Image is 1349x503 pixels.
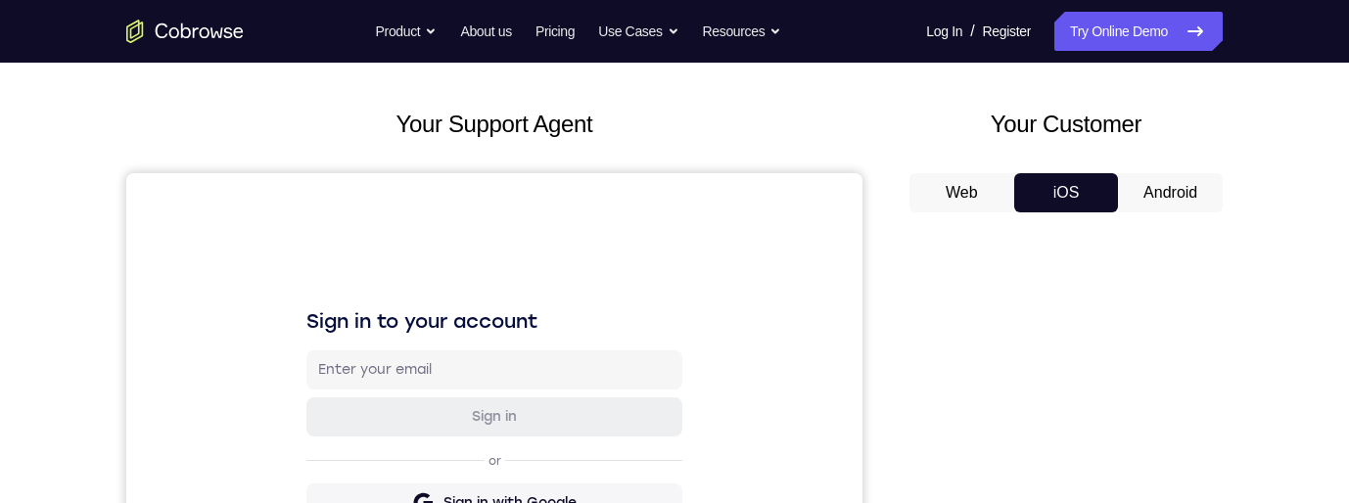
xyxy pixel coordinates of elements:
button: iOS [1014,173,1119,212]
span: / [970,20,974,43]
button: Use Cases [598,12,678,51]
a: Log In [926,12,962,51]
h2: Your Support Agent [126,107,862,142]
p: or [358,280,379,296]
div: Sign in with Zendesk [312,461,456,480]
button: Sign in with GitHub [180,357,556,396]
button: Sign in [180,224,556,263]
h2: Your Customer [909,107,1223,142]
div: Sign in with GitHub [318,367,450,387]
input: Enter your email [192,187,544,206]
button: Web [909,173,1014,212]
div: Sign in with Google [317,320,450,340]
a: Go to the home page [126,20,244,43]
button: Resources [703,12,782,51]
button: Sign in with Google [180,310,556,349]
a: Try Online Demo [1054,12,1223,51]
button: Sign in with Zendesk [180,451,556,490]
a: Pricing [535,12,575,51]
button: Product [376,12,438,51]
div: Sign in with Intercom [310,414,458,434]
button: Sign in with Intercom [180,404,556,443]
button: Android [1118,173,1223,212]
a: About us [460,12,511,51]
a: Register [983,12,1031,51]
